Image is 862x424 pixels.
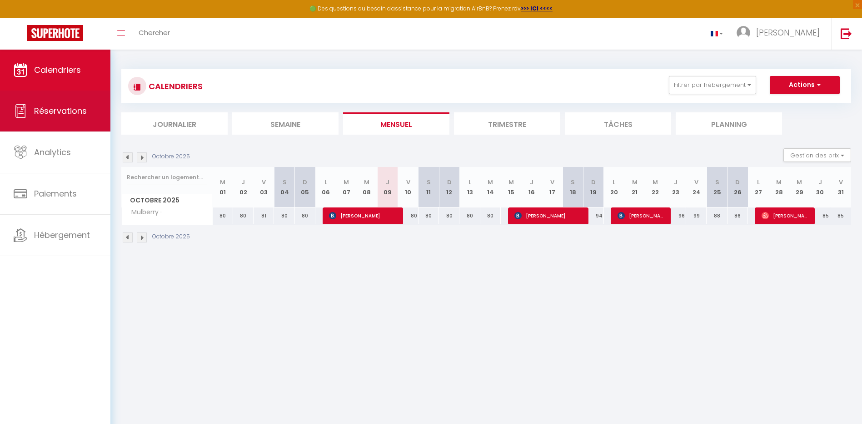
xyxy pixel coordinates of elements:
[632,178,638,187] abbr: M
[336,167,356,207] th: 07
[139,28,170,37] span: Chercher
[542,167,563,207] th: 17
[666,207,686,224] div: 96
[274,207,294,224] div: 80
[666,167,686,207] th: 23
[653,178,658,187] abbr: M
[735,178,740,187] abbr: D
[530,178,533,187] abbr: J
[303,178,307,187] abbr: D
[521,167,542,207] th: 16
[707,167,727,207] th: 25
[810,207,830,224] div: 85
[707,207,727,224] div: 88
[254,167,274,207] th: 03
[488,178,493,187] abbr: M
[830,207,851,224] div: 85
[624,167,645,207] th: 21
[344,178,349,187] abbr: M
[315,167,336,207] th: 06
[783,148,851,162] button: Gestion des prix
[121,112,228,135] li: Journalier
[152,232,190,241] p: Octobre 2025
[454,112,560,135] li: Trimestre
[34,105,87,116] span: Réservations
[262,178,266,187] abbr: V
[152,152,190,161] p: Octobre 2025
[34,64,81,76] span: Calendriers
[841,28,852,39] img: logout
[439,207,459,224] div: 80
[439,167,459,207] th: 12
[459,207,480,224] div: 80
[232,112,339,135] li: Semaine
[676,112,782,135] li: Planning
[295,207,315,224] div: 80
[565,112,671,135] li: Tâches
[618,207,665,224] span: [PERSON_NAME]
[715,178,719,187] abbr: S
[645,167,665,207] th: 22
[501,167,521,207] th: 15
[241,178,245,187] abbr: J
[768,167,789,207] th: 28
[213,167,233,207] th: 01
[233,207,254,224] div: 80
[34,188,77,199] span: Paiements
[550,178,554,187] abbr: V
[563,167,583,207] th: 18
[480,207,501,224] div: 80
[762,207,809,224] span: [PERSON_NAME]
[274,167,294,207] th: 04
[419,167,439,207] th: 11
[254,207,274,224] div: 81
[283,178,287,187] abbr: S
[694,178,698,187] abbr: V
[480,167,501,207] th: 14
[34,229,90,241] span: Hébergement
[127,169,207,186] input: Rechercher un logement...
[604,167,624,207] th: 20
[329,207,397,224] span: [PERSON_NAME]
[776,178,782,187] abbr: M
[730,18,831,50] a: ... [PERSON_NAME]
[398,167,418,207] th: 10
[757,178,760,187] abbr: L
[839,178,843,187] abbr: V
[233,167,254,207] th: 02
[727,207,748,224] div: 86
[146,76,203,96] h3: CALENDRIERS
[669,76,756,94] button: Filtrer par hébergement
[514,207,583,224] span: [PERSON_NAME]
[123,207,164,217] span: Mulberry ·
[459,167,480,207] th: 13
[727,167,748,207] th: 26
[324,178,327,187] abbr: L
[571,178,575,187] abbr: S
[674,178,678,187] abbr: J
[213,207,233,224] div: 80
[295,167,315,207] th: 05
[521,5,553,12] strong: >>> ICI <<<<
[34,146,71,158] span: Analytics
[818,178,822,187] abbr: J
[797,178,802,187] abbr: M
[508,178,514,187] abbr: M
[364,178,369,187] abbr: M
[583,207,603,224] div: 94
[830,167,851,207] th: 31
[427,178,431,187] abbr: S
[810,167,830,207] th: 30
[398,207,418,224] div: 80
[419,207,439,224] div: 80
[357,167,377,207] th: 08
[447,178,452,187] abbr: D
[686,167,707,207] th: 24
[756,27,820,38] span: [PERSON_NAME]
[468,178,471,187] abbr: L
[583,167,603,207] th: 19
[748,167,768,207] th: 27
[737,26,750,40] img: ...
[27,25,83,41] img: Super Booking
[591,178,596,187] abbr: D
